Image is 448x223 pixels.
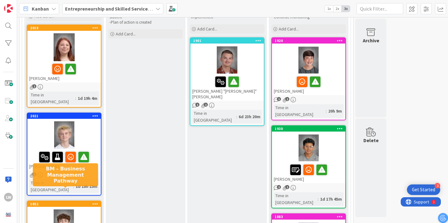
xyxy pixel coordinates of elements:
span: : [75,95,76,102]
div: 2018[PERSON_NAME] [27,25,101,82]
div: 2021 [27,113,101,119]
div: [PERSON_NAME] [272,74,345,95]
div: 1883 [275,215,345,219]
a: 1901[PERSON_NAME] "[PERSON_NAME]" [PERSON_NAME]Time in [GEOGRAPHIC_DATA]:6d 23h 20m [190,37,264,126]
div: Time in [GEOGRAPHIC_DATA] [29,179,73,193]
span: : [326,108,327,114]
div: 6d 23h 20m [237,113,262,120]
div: Time in [GEOGRAPHIC_DATA] [192,110,236,123]
div: 1d 17h 45m [319,196,343,202]
div: 1d 19h 4m [76,95,99,102]
a: 2021[PERSON_NAME]Time in [GEOGRAPHIC_DATA]:1d 18h 15m [27,113,101,196]
div: 2021[PERSON_NAME] [27,113,101,170]
a: 2018[PERSON_NAME]Time in [GEOGRAPHIC_DATA]:1d 19h 4m [27,25,101,108]
div: 2021 [30,114,101,118]
div: 1901 [190,38,264,44]
div: 1920 [272,38,345,44]
div: 1920[PERSON_NAME] [272,38,345,95]
div: 1852 [30,202,101,206]
div: Archive [363,37,379,44]
span: 1 [204,103,208,107]
span: 1 [277,97,281,101]
div: 1852 [27,201,101,207]
input: Quick Filter... [357,3,403,14]
b: Entrepreneurship and Skilled Services Interventions - [DATE]-[DATE] [65,6,217,12]
span: 1 [195,103,199,107]
span: : [73,183,74,190]
div: Time in [GEOGRAPHIC_DATA] [274,192,318,206]
p: -Continue monitoring [273,15,345,20]
span: : [318,196,319,202]
div: 20h 9m [327,108,343,114]
span: Kanban [32,5,49,12]
div: [PERSON_NAME] [27,149,101,170]
div: 3 [435,183,440,188]
span: 1x [325,6,333,12]
span: : [236,113,237,120]
span: Add Card... [116,31,136,37]
span: 1 [285,185,289,189]
div: 1883 [272,214,345,220]
div: 1 [32,2,34,7]
div: 1901[PERSON_NAME] "[PERSON_NAME]" [PERSON_NAME] [190,38,264,101]
div: 2018 [27,25,101,31]
div: 2018 [30,26,101,30]
span: 1 [32,172,36,176]
div: Time in [GEOGRAPHIC_DATA] [29,91,75,105]
p: -Plan of action is created [110,20,182,25]
div: [PERSON_NAME] [272,162,345,183]
img: avatar [4,210,13,219]
span: 2x [333,6,342,12]
img: Visit kanbanzone.com [4,4,13,13]
a: 1920[PERSON_NAME]Time in [GEOGRAPHIC_DATA]:20h 9m [271,37,346,120]
span: 2 [277,185,281,189]
span: Support [13,1,28,8]
div: Delete [363,137,379,144]
span: 3x [342,6,350,12]
div: Open Get Started checklist, remaining modules: 3 [407,184,440,195]
div: 1920 [275,39,345,43]
div: 1938[PERSON_NAME] [272,126,345,183]
div: LW [4,193,13,202]
div: Get Started [412,187,435,193]
a: 1938[PERSON_NAME]Time in [GEOGRAPHIC_DATA]:1d 17h 45m [271,125,346,208]
div: [PERSON_NAME] "[PERSON_NAME]" [PERSON_NAME] [190,74,264,101]
div: 1d 18h 15m [74,183,99,190]
div: 1938 [275,127,345,131]
span: Add Card... [197,26,217,32]
span: Add Card... [279,26,299,32]
h5: BM - Business Management Pathway [35,166,96,184]
div: [PERSON_NAME] [27,61,101,82]
div: 1938 [272,126,345,132]
span: 1 [285,97,289,101]
div: Time in [GEOGRAPHIC_DATA] [274,104,326,118]
span: 1 [32,84,36,88]
div: 1901 [193,39,264,43]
